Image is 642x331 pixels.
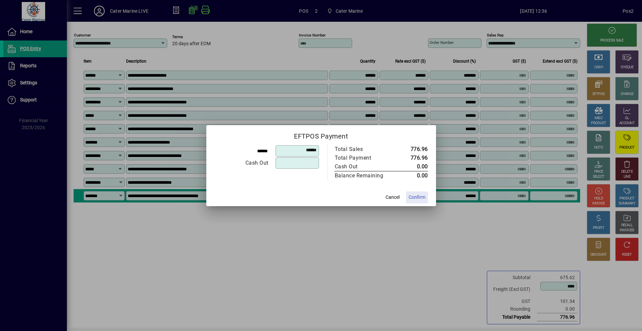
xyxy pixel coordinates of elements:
[382,191,403,203] button: Cancel
[398,171,428,180] td: 0.00
[335,172,391,180] div: Balance Remaining
[334,154,398,162] td: Total Payment
[334,145,398,154] td: Total Sales
[215,159,269,167] div: Cash Out
[386,194,400,201] span: Cancel
[398,145,428,154] td: 776.96
[398,162,428,171] td: 0.00
[206,125,436,145] h2: EFTPOS Payment
[406,191,428,203] button: Confirm
[398,154,428,162] td: 776.96
[409,194,425,201] span: Confirm
[335,163,391,171] div: Cash Out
